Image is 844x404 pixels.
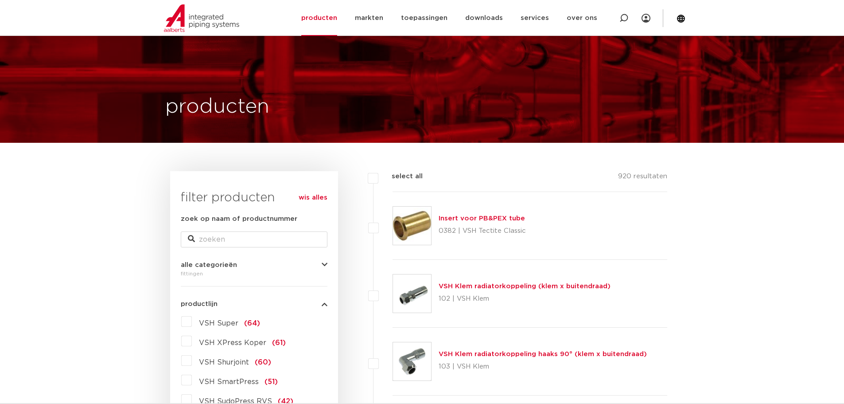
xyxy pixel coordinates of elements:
[439,351,647,357] a: VSH Klem radiatorkoppeling haaks 90° (klem x buitendraad)
[181,262,237,268] span: alle categorieën
[181,231,327,247] input: zoeken
[439,360,647,374] p: 103 | VSH Klem
[181,262,327,268] button: alle categorieën
[181,301,327,307] button: productlijn
[439,224,526,238] p: 0382 | VSH Tectite Classic
[181,268,327,279] div: fittingen
[199,339,266,346] span: VSH XPress Koper
[165,93,269,121] h1: producten
[181,301,218,307] span: productlijn
[439,215,525,222] a: Insert voor PB&PEX tube
[439,283,611,290] a: VSH Klem radiatorkoppeling (klem x buitendraad)
[199,320,238,327] span: VSH Super
[618,171,667,185] p: 920 resultaten
[181,189,327,207] h3: filter producten
[393,207,431,245] img: Thumbnail for Insert voor PB&PEX tube
[181,214,297,224] label: zoek op naam of productnummer
[244,320,260,327] span: (64)
[255,359,271,366] span: (60)
[299,192,327,203] a: wis alles
[439,292,611,306] p: 102 | VSH Klem
[199,359,249,366] span: VSH Shurjoint
[393,275,431,313] img: Thumbnail for VSH Klem radiatorkoppeling (klem x buitendraad)
[264,378,278,385] span: (51)
[378,171,423,182] label: select all
[272,339,286,346] span: (61)
[393,342,431,380] img: Thumbnail for VSH Klem radiatorkoppeling haaks 90° (klem x buitendraad)
[199,378,259,385] span: VSH SmartPress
